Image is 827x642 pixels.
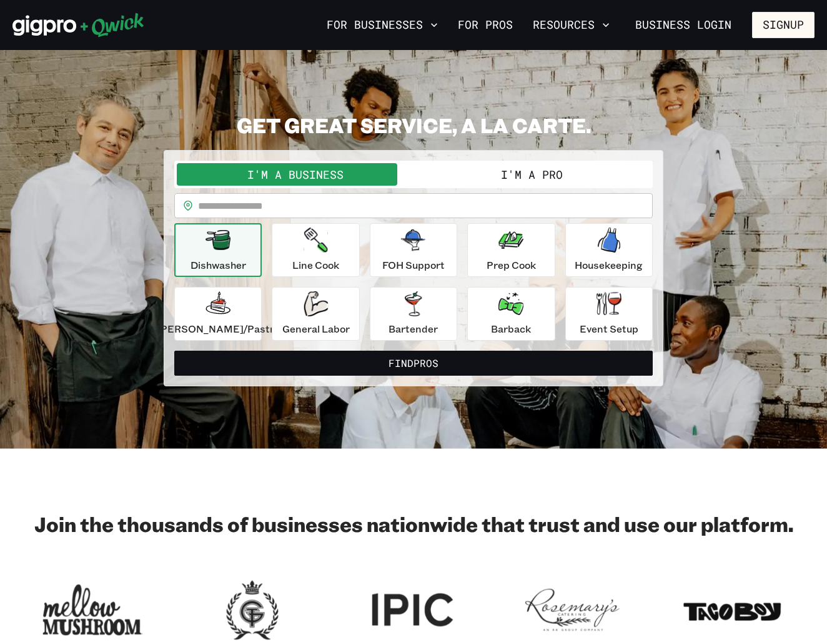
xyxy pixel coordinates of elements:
[174,223,262,277] button: Dishwasher
[174,287,262,341] button: [PERSON_NAME]/Pastry
[580,321,638,336] p: Event Setup
[157,321,279,336] p: [PERSON_NAME]/Pastry
[625,12,742,38] a: Business Login
[177,163,413,186] button: I'm a Business
[528,14,615,36] button: Resources
[272,223,359,277] button: Line Cook
[565,287,653,341] button: Event Setup
[752,12,815,38] button: Signup
[292,258,339,273] p: Line Cook
[491,321,531,336] p: Barback
[282,321,350,336] p: General Labor
[370,223,457,277] button: FOH Support
[453,14,518,36] a: For Pros
[389,321,438,336] p: Bartender
[575,258,643,273] p: Housekeeping
[467,287,555,341] button: Barback
[164,113,663,138] h2: GET GREAT SERVICE, A LA CARTE.
[12,511,815,536] h2: Join the thousands of businesses nationwide that trust and use our platform.
[487,258,536,273] p: Prep Cook
[565,223,653,277] button: Housekeeping
[382,258,445,273] p: FOH Support
[413,163,650,186] button: I'm a Pro
[272,287,359,341] button: General Labor
[370,287,457,341] button: Bartender
[322,14,443,36] button: For Businesses
[191,258,246,273] p: Dishwasher
[174,351,653,376] button: FindPros
[467,223,555,277] button: Prep Cook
